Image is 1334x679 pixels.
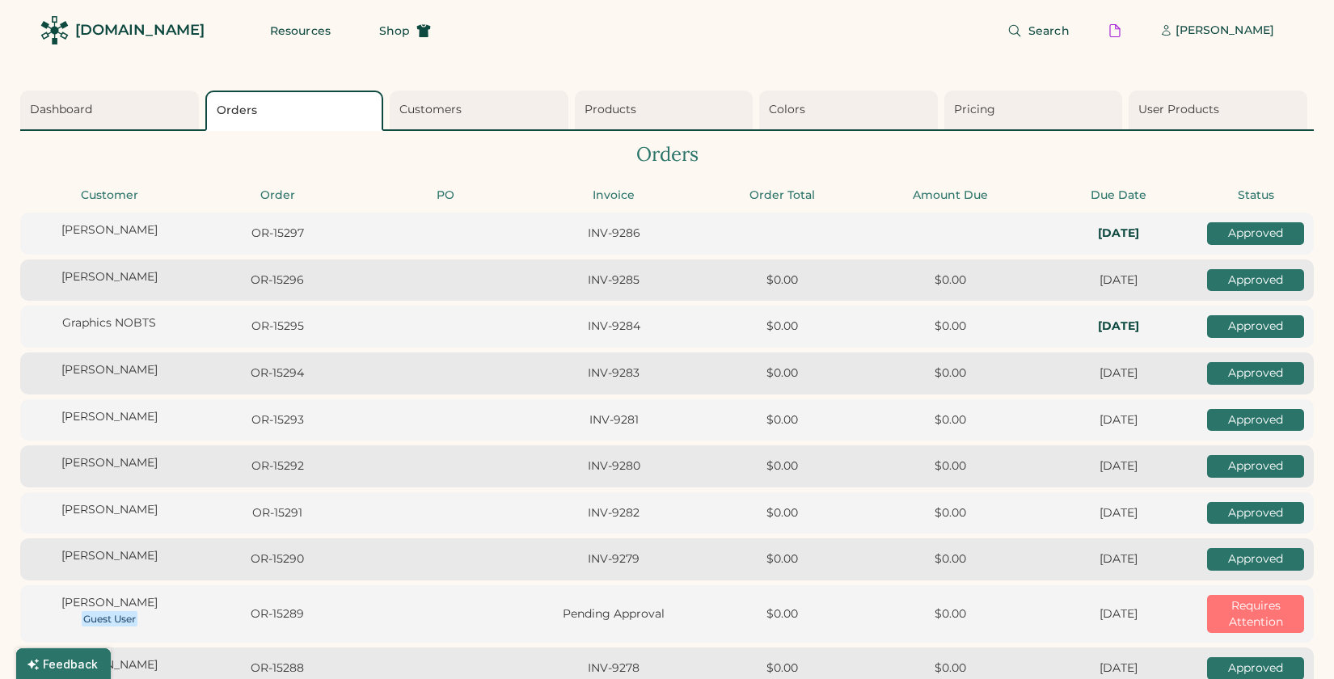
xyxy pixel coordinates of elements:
[871,660,1029,677] div: $0.00
[30,222,188,238] div: [PERSON_NAME]
[251,15,350,47] button: Resources
[30,548,188,564] div: [PERSON_NAME]
[703,188,861,204] div: Order Total
[769,102,933,118] div: Colors
[871,272,1029,289] div: $0.00
[1039,606,1197,622] div: [DATE]
[30,269,188,285] div: [PERSON_NAME]
[198,606,357,622] div: OR-15289
[30,595,188,611] div: [PERSON_NAME]
[399,102,564,118] div: Customers
[198,365,357,382] div: OR-15294
[30,102,194,118] div: Dashboard
[871,458,1029,474] div: $0.00
[40,16,69,44] img: Rendered Logo - Screens
[379,25,410,36] span: Shop
[534,551,693,567] div: INV-9279
[871,318,1029,335] div: $0.00
[585,102,749,118] div: Products
[75,20,205,40] div: [DOMAIN_NAME]
[1039,505,1197,521] div: [DATE]
[198,458,357,474] div: OR-15292
[30,362,188,378] div: [PERSON_NAME]
[534,188,693,204] div: Invoice
[1207,315,1304,338] div: Approved
[1039,226,1197,242] div: In-Hands: Sun, Sep 7, 2025
[30,315,188,331] div: Graphics NOBTS
[198,551,357,567] div: OR-15290
[703,551,861,567] div: $0.00
[1028,25,1070,36] span: Search
[534,505,693,521] div: INV-9282
[1138,102,1302,118] div: User Products
[871,551,1029,567] div: $0.00
[1207,595,1304,633] div: Requires Attention
[198,226,357,242] div: OR-15297
[198,188,357,204] div: Order
[30,409,188,425] div: [PERSON_NAME]
[198,412,357,428] div: OR-15293
[1039,551,1197,567] div: [DATE]
[1207,455,1304,478] div: Approved
[703,318,861,335] div: $0.00
[703,660,861,677] div: $0.00
[198,318,357,335] div: OR-15295
[871,505,1029,521] div: $0.00
[1207,222,1304,245] div: Approved
[703,505,861,521] div: $0.00
[1207,502,1304,525] div: Approved
[534,412,693,428] div: INV-9281
[703,458,861,474] div: $0.00
[534,660,693,677] div: INV-9278
[1039,412,1197,428] div: [DATE]
[871,606,1029,622] div: $0.00
[366,188,525,204] div: PO
[360,15,450,47] button: Shop
[1039,272,1197,289] div: [DATE]
[198,505,357,521] div: OR-15291
[1207,188,1304,204] div: Status
[534,318,693,335] div: INV-9284
[20,141,1314,168] div: Orders
[30,455,188,471] div: [PERSON_NAME]
[1039,660,1197,677] div: [DATE]
[703,272,861,289] div: $0.00
[871,412,1029,428] div: $0.00
[217,103,378,119] div: Orders
[1176,23,1274,39] div: [PERSON_NAME]
[871,188,1029,204] div: Amount Due
[871,365,1029,382] div: $0.00
[30,502,188,518] div: [PERSON_NAME]
[1039,188,1197,204] div: Due Date
[30,188,188,204] div: Customer
[198,272,357,289] div: OR-15296
[1207,548,1304,571] div: Approved
[988,15,1089,47] button: Search
[198,660,357,677] div: OR-15288
[703,606,861,622] div: $0.00
[1207,362,1304,385] div: Approved
[1207,269,1304,292] div: Approved
[954,102,1118,118] div: Pricing
[534,365,693,382] div: INV-9283
[1039,458,1197,474] div: [DATE]
[534,272,693,289] div: INV-9285
[1207,409,1304,432] div: Approved
[534,226,693,242] div: INV-9286
[534,458,693,474] div: INV-9280
[1039,365,1197,382] div: [DATE]
[534,606,693,622] div: Pending Approval
[1039,318,1197,335] div: In-Hands: Thu, Sep 11, 2025
[703,365,861,382] div: $0.00
[703,412,861,428] div: $0.00
[83,613,136,626] div: Guest User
